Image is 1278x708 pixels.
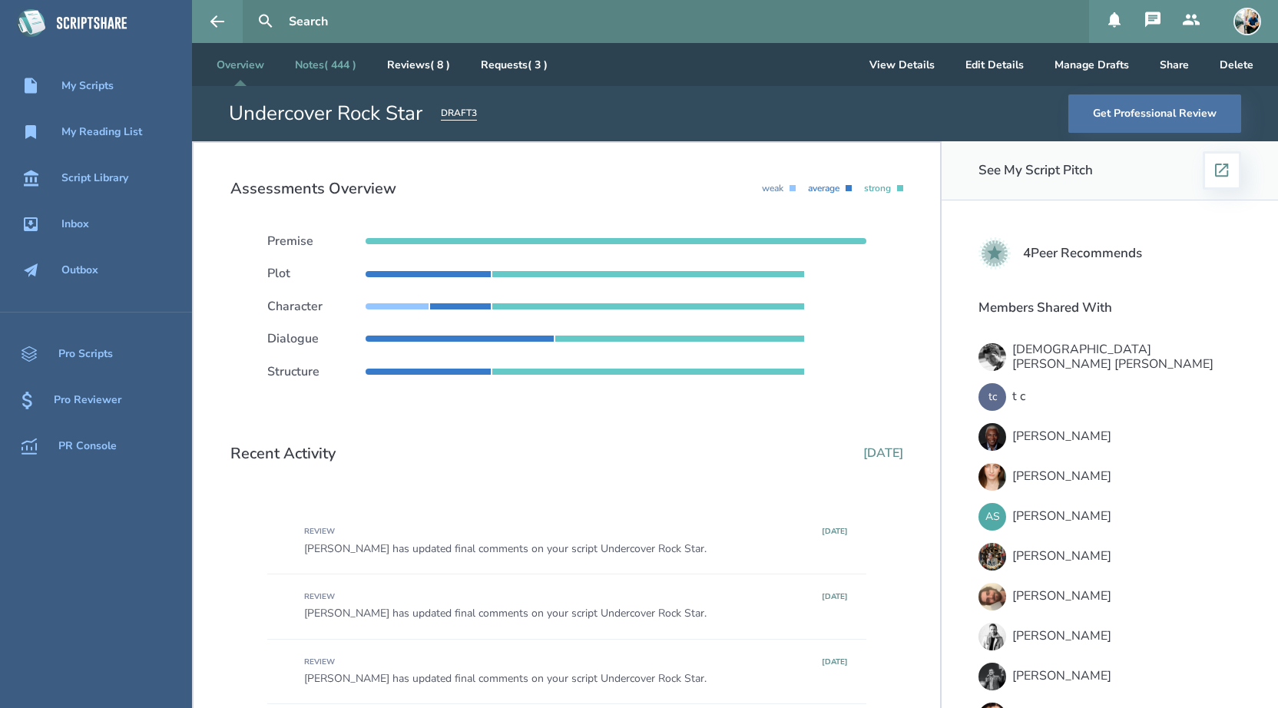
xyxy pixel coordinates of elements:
button: Manage Drafts [1042,43,1141,86]
h3: Members Shared With [978,300,1241,316]
div: Script Library [61,172,128,184]
div: PR Console [58,440,117,452]
div: DRAFT3 [441,107,477,121]
div: [PERSON_NAME] has updated final comments on your script Undercover Rock Star. [304,673,848,685]
div: Dialogue [267,332,366,346]
h2: Recent Activity [230,445,336,462]
a: [PERSON_NAME] [978,660,1241,693]
div: Friday, June 20, 2025 at 12:28:57 PM [822,528,848,537]
div: average [808,184,846,194]
div: Structure [267,365,366,379]
div: [PERSON_NAME] [1012,469,1111,483]
div: tc [978,383,1006,411]
div: [PERSON_NAME] has updated final comments on your script Undercover Rock Star. [304,543,848,555]
h2: Assessments Overview [230,180,396,197]
div: [DEMOGRAPHIC_DATA][PERSON_NAME] [PERSON_NAME] [1012,342,1241,371]
div: weak [762,184,790,194]
a: Review[DATE][PERSON_NAME] has updated final comments on your script Undercover Rock Star. [267,509,866,574]
div: Review [304,528,335,537]
div: Pro Reviewer [54,394,121,406]
div: [PERSON_NAME] [1012,629,1111,643]
div: Plot [267,266,366,280]
div: [PERSON_NAME] [1012,549,1111,563]
div: Friday, June 20, 2025 at 12:28:57 PM [822,658,848,667]
div: [PERSON_NAME] [1012,669,1111,683]
img: user_1687802677-crop.jpg [978,583,1006,610]
h3: See My Script Pitch [978,163,1093,178]
div: t c [1012,389,1025,403]
a: Overview [204,43,276,86]
button: Share [1147,43,1201,86]
button: Edit Details [953,43,1036,86]
div: Premise [267,234,366,248]
div: strong [864,184,897,194]
h3: 4 Peer Recommends [1023,246,1142,261]
button: Delete [1207,43,1266,86]
a: Reviews( 8 ) [375,43,462,86]
a: Notes( 444 ) [283,43,369,86]
a: tct c [978,380,1241,414]
a: Review[DATE][PERSON_NAME] has updated final comments on your script Undercover Rock Star. [267,639,866,704]
a: Review[DATE][PERSON_NAME] has updated final comments on your script Undercover Rock Star. [267,574,866,639]
a: [PERSON_NAME] [978,460,1241,494]
a: [DEMOGRAPHIC_DATA][PERSON_NAME] [PERSON_NAME] [978,340,1241,374]
div: Friday, June 20, 2025 at 12:28:57 PM [822,593,848,602]
a: AS[PERSON_NAME] [978,500,1241,534]
a: [PERSON_NAME] [978,540,1241,574]
div: My Reading List [61,126,142,138]
button: Get Professional Review [1068,94,1241,133]
img: user_1598148512-crop.jpg [978,343,1006,371]
div: Inbox [61,218,89,230]
div: Pro Scripts [58,348,113,360]
div: [PERSON_NAME] [1012,589,1111,603]
div: [PERSON_NAME] has updated final comments on your script Undercover Rock Star. [304,607,848,620]
img: user_1673573717-crop.jpg [1233,8,1261,35]
img: user_1648936165-crop.jpg [978,463,1006,491]
h1: Undercover Rock Star [229,100,422,127]
p: [DATE] [863,446,903,460]
div: Review [304,658,335,667]
div: Character [267,299,366,313]
div: Outbox [61,264,98,276]
a: [PERSON_NAME] [978,580,1241,614]
img: user_1641492977-crop.jpg [978,423,1006,451]
div: [PERSON_NAME] [1012,509,1111,523]
img: user_1716403022-crop.jpg [978,623,1006,650]
button: View Details [857,43,947,86]
img: user_1684950674-crop.jpg [978,543,1006,571]
div: Review [304,593,335,602]
a: [PERSON_NAME] [978,420,1241,454]
a: Requests( 3 ) [468,43,560,86]
a: [PERSON_NAME] [978,620,1241,653]
div: [PERSON_NAME] [1012,429,1111,443]
img: user_1721080613-crop.jpg [978,663,1006,690]
div: AS [978,503,1006,531]
div: My Scripts [61,80,114,92]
